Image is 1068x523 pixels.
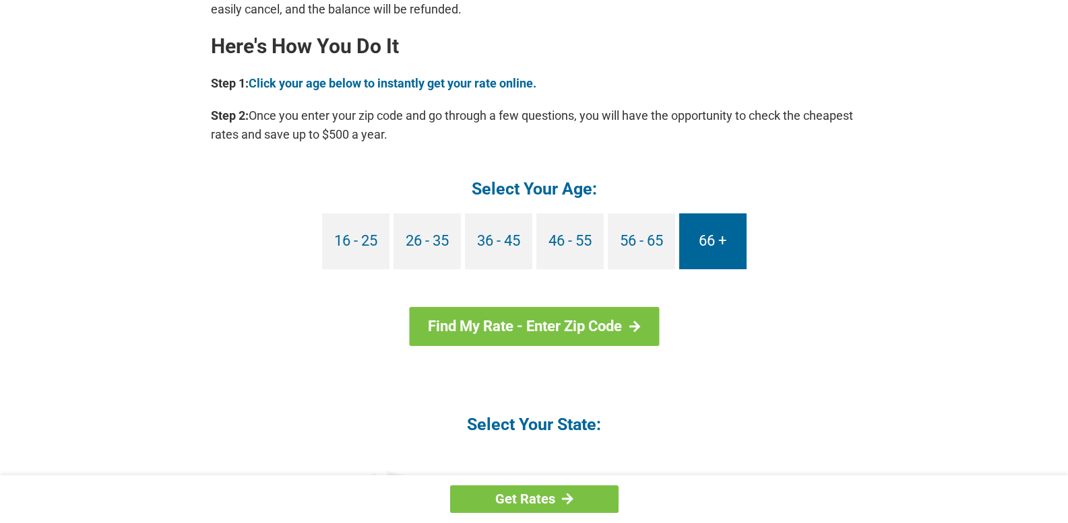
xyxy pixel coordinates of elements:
[679,213,747,269] a: 66 +
[211,108,249,123] b: Step 2:
[394,213,461,269] a: 26 - 35
[536,213,604,269] a: 46 - 55
[450,485,619,513] a: Get Rates
[211,106,858,144] p: Once you enter your zip code and go through a few questions, you will have the opportunity to che...
[409,307,659,346] a: Find My Rate - Enter Zip Code
[211,36,858,57] h2: Here's How You Do It
[465,213,532,269] a: 36 - 45
[211,76,249,90] b: Step 1:
[608,213,675,269] a: 56 - 65
[322,213,389,269] a: 16 - 25
[249,76,536,90] a: Click your age below to instantly get your rate online.
[211,178,858,200] h4: Select Your Age:
[211,413,858,435] h4: Select Your State:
